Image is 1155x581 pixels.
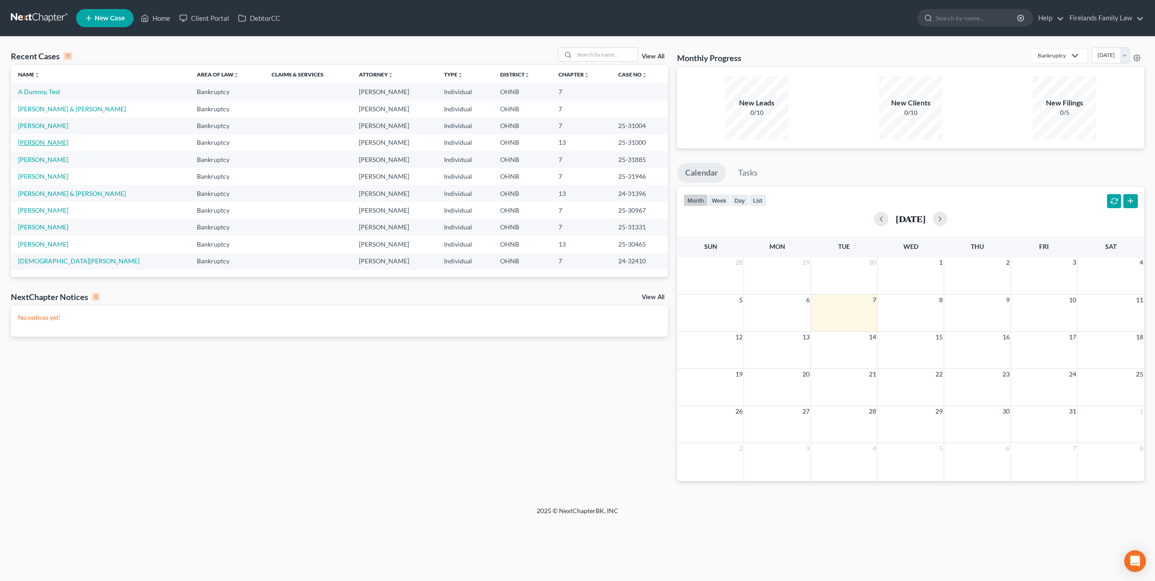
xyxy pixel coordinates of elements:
td: 7 [551,100,611,117]
input: Search by name... [935,10,1018,26]
a: Case Nounfold_more [618,71,647,78]
span: 25 [1135,369,1144,380]
td: OHNB [493,168,551,185]
button: month [683,194,708,206]
a: [PERSON_NAME] [18,172,68,180]
td: 25-31004 [611,117,668,134]
td: [PERSON_NAME] [352,202,437,219]
a: Calendar [677,163,726,183]
td: OHNB [493,151,551,168]
span: 19 [735,369,744,380]
td: 25-30967 [611,202,668,219]
div: 0/5 [1033,108,1096,117]
td: 13 [551,236,611,252]
td: Bankruptcy [190,117,264,134]
span: 17 [1068,332,1077,343]
div: 0 [92,293,100,301]
td: [PERSON_NAME] [352,151,437,168]
td: Individual [437,219,493,236]
td: [PERSON_NAME] [352,100,437,117]
td: Bankruptcy [190,100,264,117]
a: Area of Lawunfold_more [197,71,239,78]
button: list [749,194,766,206]
td: 7 [551,202,611,219]
td: [PERSON_NAME] [352,185,437,202]
div: 0/10 [725,108,788,117]
div: Recent Cases [11,51,72,62]
td: [PERSON_NAME] [352,117,437,134]
span: 5 [938,443,944,454]
span: 2 [1005,257,1011,268]
a: Typeunfold_more [444,71,463,78]
a: A Dummy, Test [18,88,60,95]
td: 7 [551,219,611,236]
td: Individual [437,83,493,100]
i: unfold_more [584,72,589,78]
span: 29 [935,406,944,417]
span: 30 [1002,406,1011,417]
span: 4 [1139,257,1144,268]
span: 18 [1135,332,1144,343]
td: Bankruptcy [190,83,264,100]
i: unfold_more [525,72,530,78]
td: OHNB [493,83,551,100]
span: 16 [1002,332,1011,343]
td: OHNB [493,117,551,134]
span: 2 [738,443,744,454]
span: Sun [704,243,717,250]
span: 28 [735,257,744,268]
td: Individual [437,236,493,252]
span: Wed [903,243,918,250]
span: 12 [735,332,744,343]
td: 24-31396 [611,185,668,202]
span: 8 [1139,443,1144,454]
span: 27 [802,406,811,417]
span: Sat [1105,243,1117,250]
a: Nameunfold_more [18,71,40,78]
td: Individual [437,151,493,168]
span: 3 [805,443,811,454]
a: DebtorCC [234,10,285,26]
td: Bankruptcy [190,202,264,219]
td: Individual [437,168,493,185]
a: [PERSON_NAME] [18,240,68,248]
h2: [DATE] [896,214,926,224]
a: [PERSON_NAME] [18,138,68,146]
span: 7 [1072,443,1077,454]
a: View All [642,294,664,300]
span: 28 [868,406,877,417]
span: 8 [938,295,944,305]
i: unfold_more [388,72,393,78]
td: Bankruptcy [190,185,264,202]
td: Bankruptcy [190,134,264,151]
a: Attorneyunfold_more [359,71,393,78]
td: OHNB [493,134,551,151]
a: [PERSON_NAME] [18,223,68,231]
span: 14 [868,332,877,343]
a: View All [642,53,664,60]
a: Firelands Family Law [1065,10,1144,26]
span: 6 [1005,443,1011,454]
span: Mon [769,243,785,250]
span: 3 [1072,257,1077,268]
td: Individual [437,117,493,134]
span: Thu [971,243,984,250]
span: 21 [868,369,877,380]
a: Help [1034,10,1064,26]
i: unfold_more [34,72,40,78]
td: [PERSON_NAME] [352,253,437,270]
td: OHNB [493,202,551,219]
td: Bankruptcy [190,236,264,252]
td: OHNB [493,219,551,236]
a: Districtunfold_more [500,71,530,78]
span: 5 [738,295,744,305]
span: 30 [868,257,877,268]
td: 7 [551,83,611,100]
td: Individual [437,185,493,202]
i: unfold_more [642,72,647,78]
div: NextChapter Notices [11,291,100,302]
td: Individual [437,202,493,219]
span: 22 [935,369,944,380]
div: New Leads [725,98,788,108]
td: Individual [437,100,493,117]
